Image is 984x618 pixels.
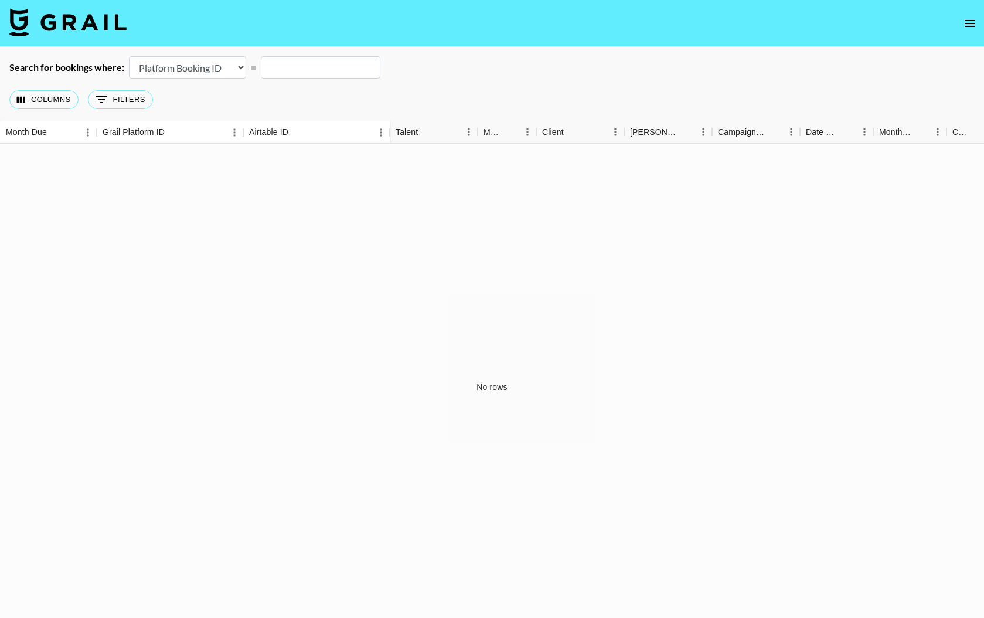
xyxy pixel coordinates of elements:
div: Talent [390,121,478,144]
button: Sort [766,124,782,140]
div: Client [542,121,564,144]
div: Talent [396,121,418,144]
button: Sort [502,124,519,140]
img: Grail Talent [9,8,127,36]
button: Menu [226,124,243,141]
button: Sort [418,124,434,140]
div: Grail Platform ID [103,121,165,144]
button: Select columns [9,90,79,109]
div: Search for bookings where: [9,62,124,73]
div: Campaign (Type) [712,121,800,144]
div: = [251,62,256,73]
button: Sort [839,124,856,140]
div: Manager [484,121,502,144]
button: Sort [913,124,929,140]
button: Sort [678,124,694,140]
button: Menu [372,124,390,141]
div: Manager [478,121,536,144]
button: Menu [782,123,800,141]
button: Show filters [88,90,153,109]
div: Currency [952,121,971,144]
div: Month Due [879,121,913,144]
button: Sort [288,124,305,141]
div: Month Due [873,121,946,144]
button: Menu [607,123,624,141]
button: Sort [47,124,63,141]
button: Menu [929,123,946,141]
div: Date Created [806,121,839,144]
div: Date Created [800,121,873,144]
button: Sort [564,124,580,140]
button: Menu [694,123,712,141]
button: Sort [165,124,181,141]
button: open drawer [958,12,982,35]
div: Airtable ID [243,121,390,144]
button: Menu [460,123,478,141]
div: Month Due [6,121,47,144]
button: Menu [856,123,873,141]
button: Menu [79,124,97,141]
div: [PERSON_NAME] [630,121,678,144]
div: Grail Platform ID [97,121,243,144]
div: Client [536,121,624,144]
div: Airtable ID [249,121,288,144]
div: Campaign (Type) [718,121,766,144]
div: Booker [624,121,712,144]
button: Menu [519,123,536,141]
